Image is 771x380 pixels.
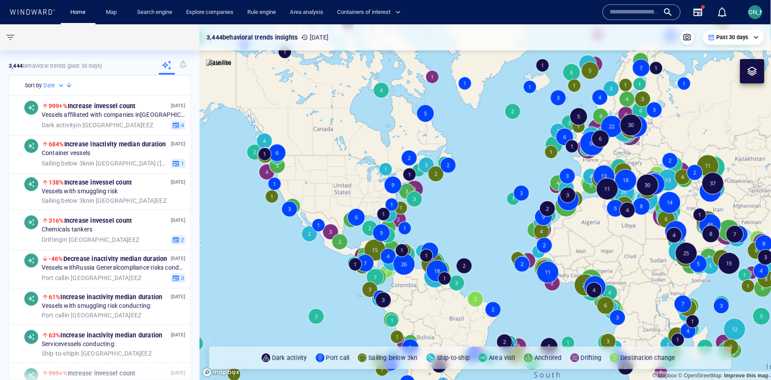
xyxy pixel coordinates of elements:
[42,311,141,319] span: in [GEOGRAPHIC_DATA] EEZ
[49,255,63,262] span: -46%
[171,102,185,110] p: [DATE]
[717,33,748,41] p: Past 30 days
[653,373,677,379] a: Mapbox
[244,5,279,20] a: Rule engine
[183,5,237,20] a: Explore companies
[708,33,759,41] div: Past 30 days
[437,353,470,363] p: Ship-to-ship
[42,311,65,318] span: Port call
[717,7,728,17] div: Notification center
[301,32,328,43] p: [DATE]
[724,373,769,379] a: Map feedback
[42,302,152,310] span: Vessels with smuggling risk conducting:
[207,32,298,43] p: 3,444 behavioral trends insights
[42,188,118,195] span: Vessels with smuggling risk
[535,353,562,363] p: Anchored
[43,81,66,90] div: Date
[42,197,167,205] span: in [GEOGRAPHIC_DATA] EEZ
[49,332,163,339] span: Increase in activity median duration
[368,353,417,363] p: Sailing below 3kn
[49,179,132,186] span: Increase in vessel count
[620,353,676,363] p: Destination change
[326,353,350,363] p: Port call
[171,120,185,130] button: 4
[99,5,127,20] button: Map
[42,197,89,204] span: Sailing below 3kn
[102,5,123,20] a: Map
[42,236,62,243] span: Drifting
[134,5,176,20] a: Search engine
[734,341,764,373] iframe: Chat
[180,121,184,129] span: 4
[42,149,90,157] span: Container vessels
[64,5,92,20] button: Home
[42,274,65,281] span: Port call
[42,226,92,234] span: Chemicals tankers
[67,5,89,20] a: Home
[171,178,185,186] p: [DATE]
[286,5,327,20] a: Area analysis
[206,59,232,68] img: satellite
[171,273,185,283] button: 3
[337,7,401,17] span: Containers of interest
[171,293,185,301] p: [DATE]
[49,332,61,339] span: 63%
[49,217,132,224] span: Increase in vessel count
[202,367,240,377] a: Mapbox logo
[581,353,602,363] p: Drifting
[209,57,232,68] p: Satellite
[180,159,184,167] span: 1
[42,264,185,272] span: Vessels with Russia General compliance risks conducting:
[334,5,408,20] button: Containers of interest
[42,159,89,166] span: Sailing below 3kn
[42,121,153,129] span: in [GEOGRAPHIC_DATA] EEZ
[42,350,75,357] span: Ship-to-ship
[49,179,64,186] span: 138%
[171,159,185,168] button: 1
[180,274,184,282] span: 3
[171,235,185,245] button: 2
[272,353,307,363] p: Dark activity
[43,81,55,90] h6: Date
[49,294,163,301] span: Increase in activity median duration
[171,331,185,339] p: [DATE]
[49,141,166,148] span: Increase in activity median duration
[747,3,764,21] button: [PERSON_NAME]
[49,102,136,109] span: Increase in vessel count
[171,254,185,263] p: [DATE]
[42,159,167,167] span: in [GEOGRAPHIC_DATA] ([GEOGRAPHIC_DATA]) EEZ
[489,353,515,363] p: Area visit
[42,121,76,128] span: Dark activity
[25,81,42,90] h6: Sort by
[679,373,722,379] a: OpenStreetMap
[49,102,68,109] span: 999+%
[171,216,185,225] p: [DATE]
[49,255,167,262] span: Decrease in activity median duration
[42,340,115,348] span: Service vessels conducting:
[171,140,185,148] p: [DATE]
[180,236,184,244] span: 2
[49,217,64,224] span: 316%
[9,63,23,69] strong: 3,444
[9,62,102,70] p: behavioral trends (Past 30 days)
[42,274,141,282] span: in [GEOGRAPHIC_DATA] EEZ
[42,236,139,244] span: in [GEOGRAPHIC_DATA] EEZ
[49,141,64,148] span: 684%
[42,350,152,357] span: in [GEOGRAPHIC_DATA] EEZ
[42,111,185,119] span: Vessels affiliated with companies in [GEOGRAPHIC_DATA] conducting:
[49,294,61,301] span: 61%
